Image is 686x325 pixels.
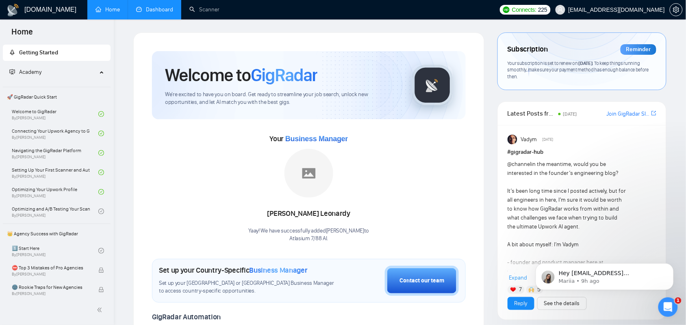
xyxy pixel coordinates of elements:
[12,125,98,142] a: Connecting Your Upwork Agency to GigRadarBy[PERSON_NAME]
[249,207,369,221] div: [PERSON_NAME] Leonardy
[658,297,678,317] iframe: Intercom live chat
[136,6,173,13] a: dashboardDashboard
[98,248,104,254] span: check-circle
[651,110,656,117] a: export
[675,297,682,304] span: 1
[508,135,517,144] img: Vadym
[3,45,111,61] li: Getting Started
[98,287,104,293] span: lock
[510,287,516,293] img: ❤️
[399,276,444,285] div: Contact our team
[508,297,534,310] button: Reply
[98,131,104,136] span: check-circle
[12,242,98,260] a: 1️⃣ Start HereBy[PERSON_NAME]
[412,65,453,105] img: gigradar-logo.png
[503,6,510,13] img: upwork-logo.png
[519,286,522,294] span: 7
[508,43,548,56] span: Subscription
[521,135,537,144] span: Vadym
[251,64,317,86] span: GigRadar
[4,89,110,105] span: 🚀 GigRadar Quick Start
[189,6,219,13] a: searchScanner
[19,49,58,56] span: Getting Started
[98,209,104,214] span: check-circle
[537,297,587,310] button: See the details
[12,283,90,291] span: 🌚 Rookie Traps for New Agencies
[97,306,105,314] span: double-left
[35,31,140,39] p: Message from Mariia, sent 9h ago
[544,299,580,308] a: See the details
[285,135,348,143] span: Business Manager
[12,164,98,181] a: Setting Up Your First Scanner and Auto-BidderBy[PERSON_NAME]
[152,312,221,321] span: GigRadar Automation
[165,91,399,106] span: We're excited to have you on board. Get ready to streamline your job search, unlock new opportuni...
[538,5,547,14] span: 225
[250,266,308,275] span: Business Manager
[98,267,104,273] span: lock
[670,3,683,16] button: setting
[621,44,656,55] div: Reminder
[508,161,532,168] span: @channel
[509,274,528,281] span: Expand
[159,266,308,275] h1: Set up your Country-Specific
[508,148,656,157] h1: # gigradar-hub
[249,235,369,243] p: Atlasium 7/88 AI .
[5,26,39,43] span: Home
[508,60,649,80] span: Your subscription is set to renew on . To keep things running smoothly, make sure your payment me...
[12,272,90,277] span: By [PERSON_NAME]
[12,202,98,220] a: Optimizing and A/B Testing Your Scanner for Better ResultsBy[PERSON_NAME]
[508,108,556,118] span: Latest Posts from the GigRadar Community
[98,170,104,175] span: check-circle
[98,189,104,195] span: check-circle
[12,291,90,296] span: By [PERSON_NAME]
[12,183,98,201] a: Optimizing Your Upwork ProfileBy[PERSON_NAME]
[98,111,104,117] span: check-circle
[12,144,98,162] a: Navigating the GigRadar PlatformBy[PERSON_NAME]
[4,226,110,242] span: 👑 Agency Success with GigRadar
[385,266,459,296] button: Contact our team
[523,246,686,303] iframe: Intercom notifications message
[12,264,90,272] span: ⛔ Top 3 Mistakes of Pro Agencies
[270,134,348,143] span: Your
[9,69,15,75] span: fund-projection-screen
[579,60,593,66] span: [DATE]
[159,280,339,295] span: Set up your [GEOGRAPHIC_DATA] or [GEOGRAPHIC_DATA] Business Manager to access country-specific op...
[19,69,41,75] span: Academy
[7,4,20,17] img: logo
[35,24,139,135] span: Hey [EMAIL_ADDRESS][DOMAIN_NAME], Looks like your Upwork agency Atlasium 7/88 AI ran out of conne...
[512,5,536,14] span: Connects:
[607,110,650,118] a: Join GigRadar Slack Community
[514,299,528,308] a: Reply
[9,50,15,55] span: rocket
[563,111,577,117] span: [DATE]
[249,227,369,243] div: Yaay! We have successfully added [PERSON_NAME] to
[12,105,98,123] a: Welcome to GigRadarBy[PERSON_NAME]
[9,69,41,75] span: Academy
[670,6,683,13] a: setting
[98,150,104,156] span: check-circle
[543,136,554,143] span: [DATE]
[165,64,317,86] h1: Welcome to
[558,7,563,13] span: user
[284,149,333,198] img: placeholder.png
[96,6,120,13] a: homeHome
[670,6,682,13] span: setting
